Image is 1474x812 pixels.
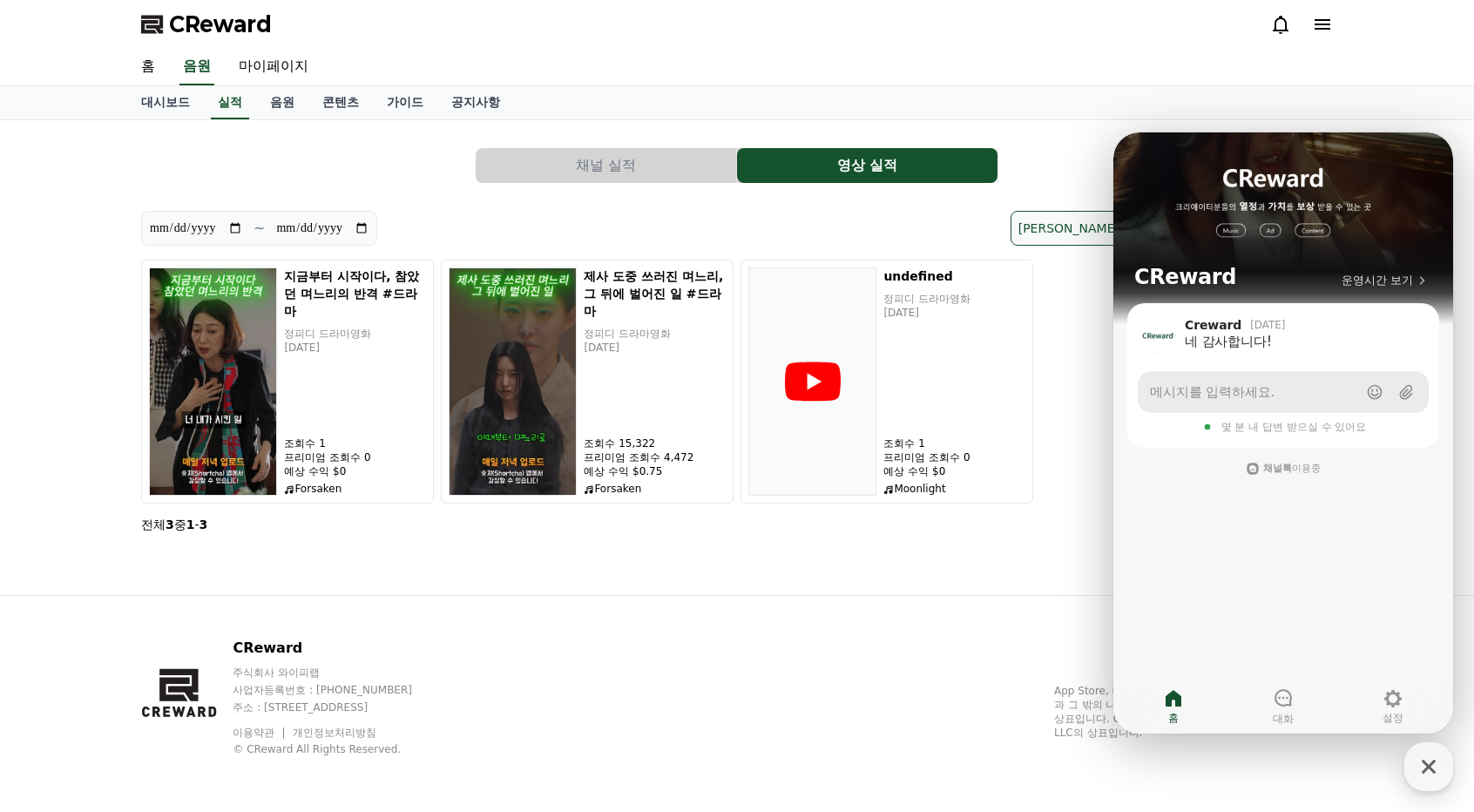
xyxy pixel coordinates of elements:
p: 프리미엄 조회수 0 [883,450,1025,464]
a: 대시보드 [127,86,204,119]
h5: 지금부터 시작이다, 참았던 며느리의 반격 #드라마 [284,267,426,320]
span: CReward [169,10,272,38]
p: 조회수 15,322 [584,436,726,450]
p: 조회수 1 [883,436,1025,450]
button: 지금부터 시작이다, 참았던 며느리의 반격 #드라마 지금부터 시작이다, 참았던 며느리의 반격 #드라마 정피디 드라마영화 [DATE] 조회수 1 프리미엄 조회수 0 예상 수익 $... [141,260,434,504]
iframe: Channel chat [1113,132,1453,734]
p: 예상 수익 $0.75 [584,464,726,478]
button: [PERSON_NAME] [1011,211,1152,246]
p: Forsaken [284,482,426,496]
a: 개인정보처리방침 [293,727,376,739]
button: 제사 도중 쓰러진 며느리, 그 뒤에 벌어진 일 #드라마 제사 도중 쓰러진 며느리, 그 뒤에 벌어진 일 #드라마 정피디 드라마영화 [DATE] 조회수 15,322 프리미엄 조회... [441,260,734,504]
p: 사업자등록번호 : [PHONE_NUMBER] [233,683,445,697]
p: 프리미엄 조회수 4,472 [584,450,726,464]
p: CReward [233,638,445,659]
p: [DATE] [284,341,426,355]
p: ~ [254,218,265,239]
a: 콘텐츠 [308,86,373,119]
a: 이용약관 [233,727,287,739]
a: 공지사항 [437,86,514,119]
p: Forsaken [584,482,726,496]
a: 가이드 [373,86,437,119]
p: 전체 중 - [141,516,207,533]
p: [DATE] [883,306,1025,320]
a: 홈 [127,49,169,85]
img: 제사 도중 쓰러진 며느리, 그 뒤에 벌어진 일 #드라마 [449,267,577,496]
button: 영상 실적 [737,148,997,183]
p: 정피디 드라마영화 [883,292,1025,306]
h5: 제사 도중 쓰러진 며느리, 그 뒤에 벌어진 일 #드라마 [584,267,726,320]
a: CReward [141,10,272,38]
a: 실적 [211,86,249,119]
p: 조회수 1 [284,436,426,450]
a: 영상 실적 [737,148,998,183]
p: 프리미엄 조회수 0 [284,450,426,464]
p: 정피디 드라마영화 [584,327,726,341]
p: [DATE] [584,341,726,355]
a: 마이페이지 [225,49,322,85]
p: 정피디 드라마영화 [284,327,426,341]
strong: 3 [166,518,174,531]
p: © CReward All Rights Reserved. [233,742,445,756]
a: 음원 [256,86,308,119]
p: 주소 : [STREET_ADDRESS] [233,700,445,714]
button: undefined 정피디 드라마영화 [DATE] 조회수 1 프리미엄 조회수 0 예상 수익 $0 Moonlight [740,260,1033,504]
img: 지금부터 시작이다, 참았던 며느리의 반격 #드라마 [149,267,277,496]
p: App Store, iCloud, iCloud Drive 및 iTunes Store는 미국과 그 밖의 나라 및 지역에서 등록된 Apple Inc.의 서비스 상표입니다. Goo... [1054,684,1333,740]
p: 예상 수익 $0 [883,464,1025,478]
p: 예상 수익 $0 [284,464,426,478]
p: Moonlight [883,482,1025,496]
p: [PERSON_NAME] [1018,216,1119,240]
button: 채널 실적 [476,148,736,183]
strong: 1 [186,518,195,531]
strong: 3 [199,518,208,531]
p: 주식회사 와이피랩 [233,666,445,680]
a: 음원 [179,49,214,85]
h5: undefined [883,267,1025,285]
